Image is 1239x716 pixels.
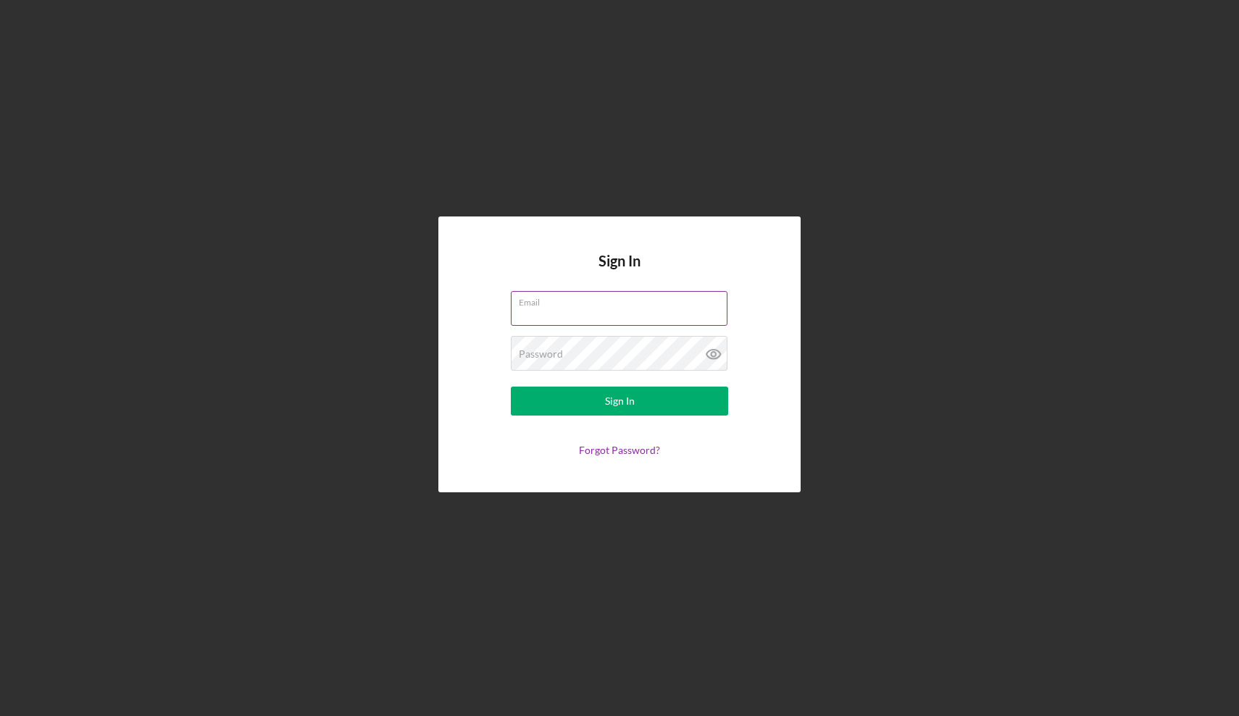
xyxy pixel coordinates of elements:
h4: Sign In [598,253,641,291]
a: Forgot Password? [579,444,660,456]
button: Sign In [511,387,728,416]
label: Email [519,292,727,308]
div: Sign In [605,387,635,416]
label: Password [519,348,563,360]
